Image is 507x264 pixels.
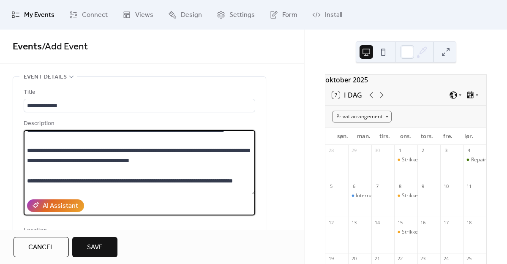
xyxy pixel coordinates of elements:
div: Strikkecafé [402,229,428,236]
span: Form [282,10,297,20]
div: Title [24,87,253,98]
a: Design [162,3,208,26]
a: Connect [63,3,114,26]
div: 16 [420,219,426,226]
a: Install [306,3,349,26]
div: Strikkecafé [394,156,417,163]
span: Event details [24,72,67,82]
div: International Meet-up [348,192,371,199]
div: 25 [466,256,472,262]
div: fre. [437,128,458,145]
div: Description [24,119,253,129]
div: 7 [374,183,380,190]
div: 1 [397,147,403,154]
button: Cancel [14,237,69,257]
div: tirs. [374,128,395,145]
div: ons. [395,128,417,145]
a: Form [263,3,304,26]
button: AI Assistant [27,199,84,212]
a: My Events [5,3,61,26]
div: 8 [397,183,403,190]
div: 11 [466,183,472,190]
div: 24 [443,256,449,262]
div: 14 [374,219,380,226]
div: AI Assistant [43,201,78,211]
div: Strikkecafé [402,192,428,199]
div: 13 [351,219,357,226]
div: 15 [397,219,403,226]
div: Strikkecafé [394,229,417,236]
div: Repair-cafe [471,156,498,163]
div: lør. [458,128,480,145]
button: 7I dag [329,89,365,101]
div: 21 [374,256,380,262]
div: tors. [416,128,437,145]
span: My Events [24,10,55,20]
button: Save [72,237,117,257]
div: 2 [420,147,426,154]
div: 30 [374,147,380,154]
span: Connect [82,10,108,20]
div: 9 [420,183,426,190]
span: Install [325,10,342,20]
div: 4 [466,147,472,154]
div: 12 [328,219,334,226]
div: Location [24,226,253,236]
span: Save [87,242,103,253]
span: Views [135,10,153,20]
div: International Meet-up [356,192,407,199]
div: 5 [328,183,334,190]
div: 17 [443,219,449,226]
div: 3 [443,147,449,154]
div: 10 [443,183,449,190]
a: Events [13,38,42,56]
div: man. [353,128,374,145]
div: 18 [466,219,472,226]
div: oktober 2025 [325,75,486,85]
span: Design [181,10,202,20]
div: 6 [351,183,357,190]
span: Settings [229,10,255,20]
a: Settings [210,3,261,26]
div: Strikkecafé [402,156,428,163]
span: / Add Event [42,38,88,56]
div: Strikkecafé [394,192,417,199]
div: 28 [328,147,334,154]
div: 20 [351,256,357,262]
div: 23 [420,256,426,262]
div: 22 [397,256,403,262]
span: Cancel [28,242,54,253]
a: Views [116,3,160,26]
div: Repair-cafe [463,156,486,163]
div: søn. [332,128,353,145]
div: 19 [328,256,334,262]
div: 29 [351,147,357,154]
